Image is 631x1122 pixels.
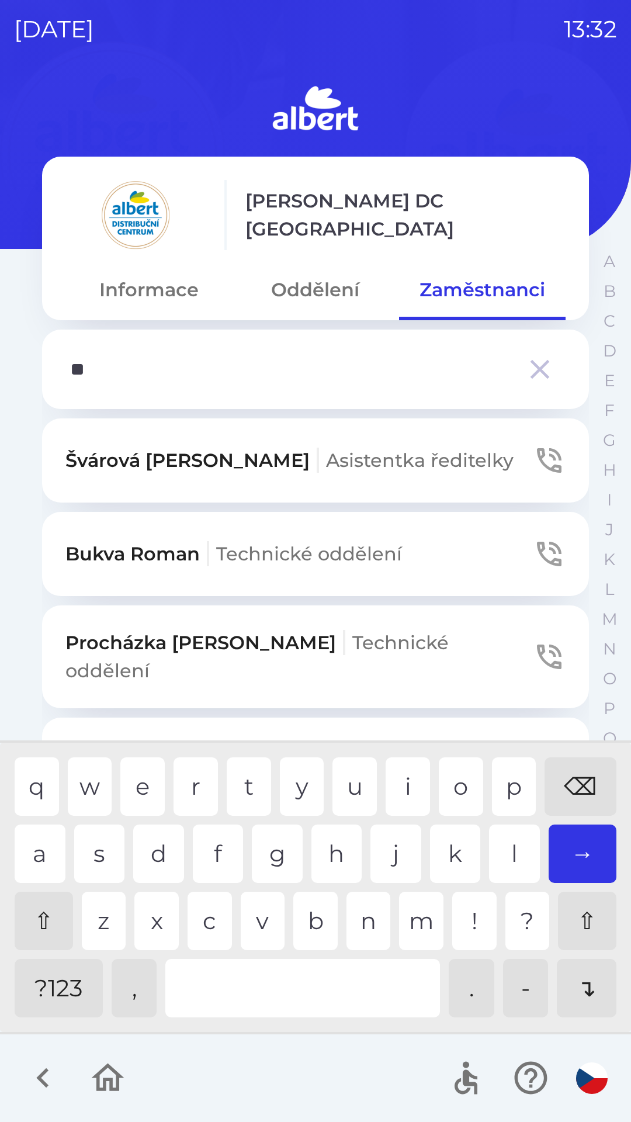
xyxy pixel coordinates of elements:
[14,12,94,47] p: [DATE]
[42,418,589,503] button: Švárová [PERSON_NAME]Asistentka ředitelky
[42,82,589,138] img: Logo
[399,269,566,311] button: Zaměstnanci
[65,540,402,568] p: Bukva Roman
[326,449,514,472] span: Asistentka ředitelky
[42,718,589,802] button: Levek [PERSON_NAME]Replenishment
[42,605,589,708] button: Procházka [PERSON_NAME]Technické oddělení
[564,12,617,47] p: 13:32
[65,629,533,685] p: Procházka [PERSON_NAME]
[42,512,589,596] button: Bukva RomanTechnické oddělení
[576,1062,608,1094] img: cs flag
[65,269,232,311] button: Informace
[216,542,402,565] span: Technické oddělení
[245,187,566,243] p: [PERSON_NAME] DC [GEOGRAPHIC_DATA]
[65,180,206,250] img: 092fc4fe-19c8-4166-ad20-d7efd4551fba.png
[65,446,514,475] p: Švárová [PERSON_NAME]
[232,269,398,311] button: Oddělení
